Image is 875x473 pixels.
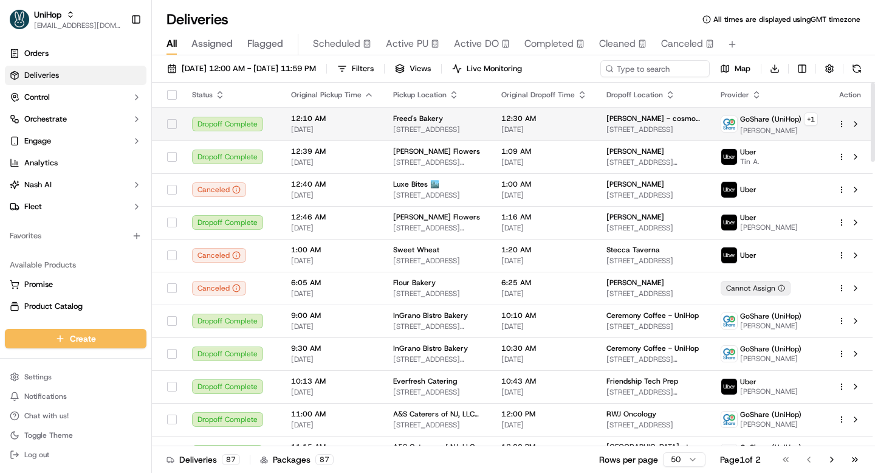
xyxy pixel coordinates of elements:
[192,281,246,295] button: Canceled
[740,354,801,364] span: [PERSON_NAME]
[501,114,587,123] span: 12:30 AM
[837,90,863,100] div: Action
[222,454,240,465] div: 87
[5,153,146,173] a: Analytics
[291,278,374,288] span: 6:05 AM
[5,44,146,63] a: Orders
[606,387,701,397] span: [STREET_ADDRESS][PERSON_NAME][US_STATE]
[740,321,801,331] span: [PERSON_NAME]
[393,322,482,331] span: [STREET_ADDRESS][PERSON_NAME]
[24,201,42,212] span: Fleet
[5,226,146,246] div: Favorites
[393,190,482,200] span: [STREET_ADDRESS]
[740,419,801,429] span: [PERSON_NAME]
[393,223,482,233] span: [STREET_ADDRESS][PERSON_NAME]
[291,90,362,100] span: Original Pickup Time
[5,427,146,444] button: Toggle Theme
[740,377,757,387] span: Uber
[291,256,374,266] span: [DATE]
[188,156,221,170] button: See all
[291,387,374,397] span: [DATE]
[192,90,213,100] span: Status
[393,278,436,288] span: Flour Bakery
[103,273,112,283] div: 💻
[524,36,574,51] span: Completed
[5,109,146,129] button: Orchestrate
[721,116,737,132] img: goshare_logo.png
[291,157,374,167] span: [DATE]
[5,388,146,405] button: Notifications
[291,223,374,233] span: [DATE]
[410,63,431,74] span: Views
[721,215,737,230] img: uber-new-logo.jpeg
[291,289,374,299] span: [DATE]
[5,255,146,275] div: Available Products
[38,188,98,198] span: [PERSON_NAME]
[389,60,436,77] button: Views
[740,185,757,195] span: Uber
[393,245,439,255] span: Sweet Wheat
[291,442,374,452] span: 11:15 AM
[740,213,757,223] span: Uber
[501,278,587,288] span: 6:25 AM
[661,36,703,51] span: Canceled
[721,90,749,100] span: Provider
[291,179,374,189] span: 12:40 AM
[291,212,374,222] span: 12:46 AM
[606,344,699,353] span: Ceremony Coffee - UniHop
[606,125,701,134] span: [STREET_ADDRESS]
[740,311,801,321] span: GoShare (UniHop)
[98,267,200,289] a: 💻API Documentation
[501,125,587,134] span: [DATE]
[70,333,96,345] span: Create
[166,10,228,29] h1: Deliveries
[721,379,737,395] img: uber-new-logo.jpeg
[207,120,221,134] button: Start new chat
[315,454,334,465] div: 87
[291,409,374,419] span: 11:00 AM
[34,21,121,30] button: [EMAIL_ADDRESS][DOMAIN_NAME]
[5,88,146,107] button: Control
[606,278,664,288] span: [PERSON_NAME]
[352,63,374,74] span: Filters
[393,311,468,320] span: InGrano Bistro Bakery
[163,221,168,231] span: •
[24,48,49,59] span: Orders
[721,412,737,427] img: goshare_logo.png
[606,90,663,100] span: Dropoff Location
[12,177,32,196] img: Grace Nketiah
[24,450,49,460] span: Log out
[5,197,146,216] button: Fleet
[108,188,132,198] span: [DATE]
[720,454,761,466] div: Page 1 of 2
[600,60,710,77] input: Type to search
[721,182,737,198] img: uber-new-logo.jpeg
[291,114,374,123] span: 12:10 AM
[5,329,146,348] button: Create
[740,157,760,167] span: Tin A.
[721,149,737,165] img: uber-new-logo.jpeg
[393,256,482,266] span: [STREET_ADDRESS]
[721,346,737,362] img: goshare_logo.png
[501,223,587,233] span: [DATE]
[5,297,146,316] button: Product Catalog
[740,250,757,260] span: Uber
[740,114,801,124] span: GoShare (UniHop)
[192,182,246,197] div: Canceled
[332,60,379,77] button: Filters
[24,92,50,103] span: Control
[86,301,147,311] a: Powered byPylon
[735,63,750,74] span: Map
[313,36,360,51] span: Scheduled
[170,221,195,231] span: [DATE]
[393,125,482,134] span: [STREET_ADDRESS]
[606,179,664,189] span: [PERSON_NAME]
[291,420,374,430] span: [DATE]
[34,9,61,21] span: UniHop
[501,289,587,299] span: [DATE]
[115,272,195,284] span: API Documentation
[599,36,636,51] span: Cleaned
[12,12,36,36] img: Nash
